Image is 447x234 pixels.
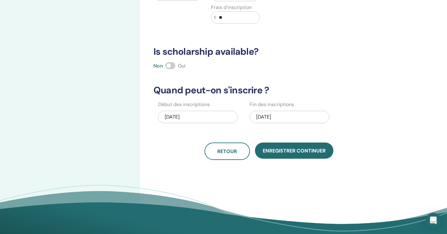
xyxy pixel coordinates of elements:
[214,14,216,21] span: €
[150,46,388,57] h3: Is scholarship available?
[263,147,326,154] span: Enregistrer continuer
[205,143,250,160] button: Retour
[426,213,441,228] div: Open Intercom Messenger
[255,143,333,159] button: Enregistrer continuer
[150,85,388,96] h3: Quand peut-on s'inscrire ?
[153,63,163,69] span: Non
[158,101,210,108] label: Début des inscriptions
[250,101,294,108] label: Fin des inscriptions
[211,4,252,11] label: Frais d'inscription
[250,111,329,123] div: [DATE]
[158,111,238,123] div: [DATE]
[178,63,186,69] span: Oui
[217,148,237,155] span: Retour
